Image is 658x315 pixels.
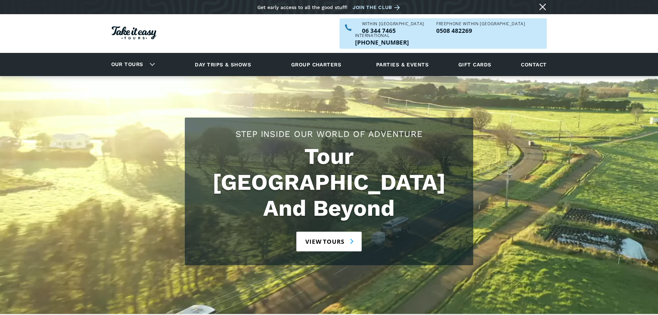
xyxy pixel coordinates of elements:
div: WITHIN [GEOGRAPHIC_DATA] [362,22,424,26]
a: Contact [517,55,550,74]
a: Our tours [106,56,149,73]
p: [PHONE_NUMBER] [355,39,409,45]
div: Freephone WITHIN [GEOGRAPHIC_DATA] [436,22,525,26]
a: Join the club [353,3,402,12]
a: Day trips & shows [186,55,260,74]
a: View tours [296,232,362,251]
img: Take it easy Tours logo [112,26,156,39]
h2: Step Inside Our World Of Adventure [192,128,466,140]
a: Gift cards [455,55,495,74]
a: Homepage [112,23,156,45]
a: Parties & events [373,55,432,74]
p: 06 344 7465 [362,28,424,34]
div: Our tours [103,55,161,74]
h1: Tour [GEOGRAPHIC_DATA] And Beyond [192,143,466,221]
a: Call us outside of NZ on +6463447465 [355,39,409,45]
a: Call us within NZ on 063447465 [362,28,424,34]
a: Close message [537,1,548,12]
a: Group charters [283,55,350,74]
a: Call us freephone within NZ on 0508482269 [436,28,525,34]
div: International [355,34,409,38]
div: Get early access to all the good stuff! [257,4,347,10]
p: 0508 482269 [436,28,525,34]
